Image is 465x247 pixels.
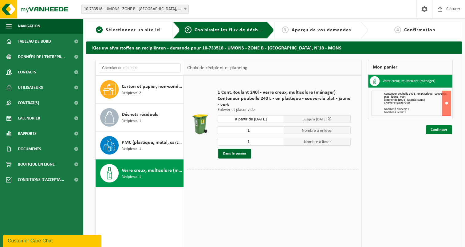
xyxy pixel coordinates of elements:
[185,26,191,33] span: 2
[18,126,37,141] span: Rapports
[122,83,182,90] span: Carton et papier, non-conditionné (industriel)
[18,49,65,65] span: Données de l'entrepr...
[184,60,250,76] div: Choix de récipient et planning
[96,104,184,131] button: Déchets résiduels Récipients: 1
[383,76,435,86] h3: Verre creux, multicolore (ménager)
[384,111,451,114] div: Nombre à livrer: 1
[122,118,141,124] span: Récipients: 1
[18,34,51,49] span: Tableau de bord
[18,172,64,187] span: Conditions d'accepta...
[106,28,161,33] span: Sélectionner un site ici
[96,159,184,187] button: Verre creux, multicolore (ménager) Récipients: 1
[122,90,141,96] span: Récipients: 2
[96,76,184,104] button: Carton et papier, non-conditionné (industriel) Récipients: 2
[86,41,462,53] h2: Kies uw afvalstoffen en recipiënten - demande pour 10-733518 - UMONS - ZONE B - [GEOGRAPHIC_DATA]...
[122,174,141,180] span: Récipients: 1
[18,80,43,95] span: Utilisateurs
[3,233,103,247] iframe: chat widget
[284,126,351,134] span: Nombre à enlever
[89,26,168,34] a: 1Sélectionner un site ici
[404,28,435,33] span: Confirmation
[218,108,351,112] p: Enlever et placer vide
[96,131,184,159] button: PMC (plastique, métal, carton boisson) (industriel) Récipients: 1
[218,89,351,96] span: 1 Cont.Roulant 240l - verre creux, multicolore (ménager)
[18,157,55,172] span: Boutique en ligne
[18,18,40,34] span: Navigation
[81,5,188,14] span: 10-733518 - UMONS - ZONE B - PLACE DU PARC, N°18 - MONS
[99,63,181,73] input: Chercher du matériel
[384,108,451,111] div: Nombre à enlever: 1
[292,28,351,33] span: Aperçu de vos demandes
[18,141,41,157] span: Documents
[218,115,284,123] input: Sélectionnez date
[18,65,36,80] span: Contacts
[96,26,103,33] span: 1
[218,96,351,108] span: Conteneur poubelle 240 L - en plastique - couvercle plat - jaune - vert
[284,138,351,146] span: Nombre à livrer
[18,111,40,126] span: Calendrier
[218,149,251,159] button: Dans le panier
[394,26,401,33] span: 4
[368,60,453,75] div: Mon panier
[81,5,189,14] span: 10-733518 - UMONS - ZONE B - PLACE DU PARC, N°18 - MONS
[122,111,158,118] span: Déchets résiduels
[303,117,326,121] span: jusqu'à [DATE]
[282,26,289,33] span: 3
[122,139,182,146] span: PMC (plastique, métal, carton boisson) (industriel)
[18,95,39,111] span: Contrat(s)
[195,28,297,33] span: Choisissiez les flux de déchets et récipients
[384,92,447,99] span: Conteneur poubelle 240 L - en plastique - couvercle plat - jaune - vert
[122,167,182,174] span: Verre creux, multicolore (ménager)
[426,125,452,134] a: Continuer
[384,98,425,102] strong: à partir de [DATE] jusqu'à [DATE]
[122,146,141,152] span: Récipients: 1
[384,102,451,105] div: Enlever et placer vide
